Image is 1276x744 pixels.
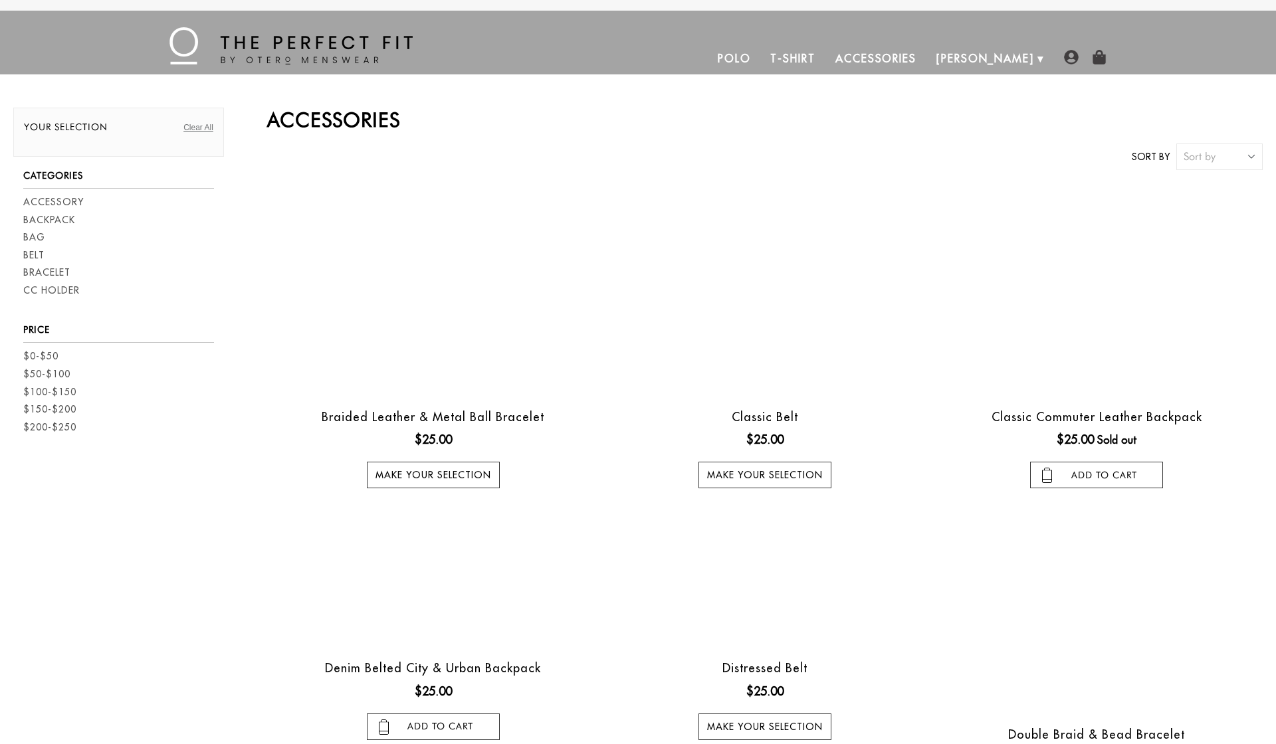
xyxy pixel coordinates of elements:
a: Accessory [23,195,84,209]
a: Make your selection [698,462,831,488]
a: otero menswear classic black leather belt [602,191,927,390]
ins: $25.00 [415,682,452,700]
a: $100-$150 [23,385,76,399]
a: $150-$200 [23,403,76,417]
a: stylish urban backpack [270,508,595,641]
img: shopping-bag-icon.png [1092,50,1107,64]
a: Distressed Belt [722,660,807,676]
a: Bag [23,231,45,244]
a: leather backpack [934,191,1259,390]
a: Bracelet [23,266,70,280]
a: Denim Belted City & Urban Backpack [325,660,541,676]
ins: $25.00 [1057,430,1094,448]
a: Classic Commuter Leather Backpack [992,409,1202,424]
a: $50-$100 [23,367,70,381]
ins: $25.00 [746,682,784,700]
a: Make your selection [367,462,500,488]
a: Backpack [23,213,75,227]
a: double braided leather bead bracelet [934,508,1259,707]
a: $0-$50 [23,349,58,363]
a: Classic Belt [732,409,798,424]
a: Accessories [825,43,926,74]
a: [PERSON_NAME] [926,43,1044,74]
a: Polo [708,43,761,74]
a: Clear All [183,122,213,134]
h2: Your selection [24,122,213,139]
img: user-account-icon.png [1064,50,1079,64]
a: T-Shirt [760,43,825,74]
img: The Perfect Fit - by Otero Menswear - Logo [169,27,413,64]
label: Sort by [1132,150,1170,164]
input: add to cart [1030,462,1163,488]
a: black braided leather bracelet [270,191,595,390]
a: Braided Leather & Metal Ball Bracelet [322,409,544,424]
a: Belt [23,248,45,262]
a: otero menswear distressed leather belt [602,508,927,641]
span: Sold out [1097,433,1136,446]
ins: $25.00 [415,430,452,448]
a: Double Braid & Bead Bracelet [1008,727,1185,742]
a: CC Holder [23,284,80,298]
ins: $25.00 [746,430,784,448]
h2: Accessories [267,108,1263,132]
h3: Price [23,324,214,343]
input: add to cart [367,713,500,740]
h3: Categories [23,170,214,189]
a: $200-$250 [23,420,76,434]
a: Make your selection [698,713,831,740]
